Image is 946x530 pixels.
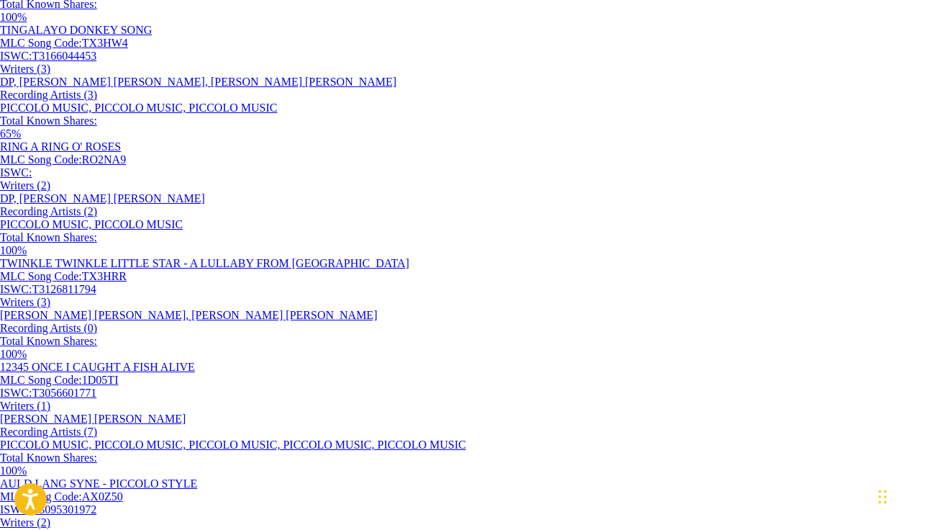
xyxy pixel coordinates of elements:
[82,490,123,503] span: AX0Z50
[82,153,126,166] span: RO2NA9
[82,374,119,386] span: 1D05TI
[32,283,96,295] span: T3126811794
[82,270,127,282] span: TX3HRR
[82,37,128,49] span: TX3HW4
[32,50,96,62] span: T3166044453
[32,503,96,516] span: T3095301972
[874,461,946,530] iframe: Chat Widget
[878,475,887,518] div: Drag
[32,387,96,399] span: T3056601771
